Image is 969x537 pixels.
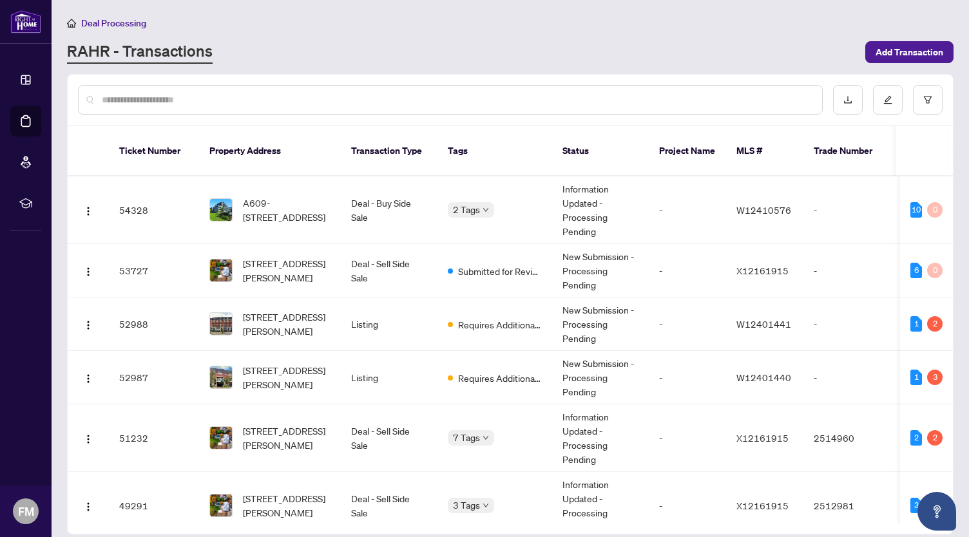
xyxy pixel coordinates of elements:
td: - [649,297,726,351]
td: New Submission - Processing Pending [552,297,649,351]
td: - [803,351,894,404]
th: Project Name [649,126,726,176]
span: [STREET_ADDRESS][PERSON_NAME] [243,310,331,338]
a: RAHR - Transactions [67,41,213,64]
th: Status [552,126,649,176]
td: Information Updated - Processing Pending [552,176,649,244]
span: Requires Additional Docs [458,317,542,332]
td: - [649,244,726,297]
img: Logo [83,320,93,330]
span: down [483,207,489,213]
td: New Submission - Processing Pending [552,351,649,404]
span: Submitted for Review [458,264,542,278]
img: thumbnail-img [210,259,232,281]
span: FM [18,502,34,520]
img: Logo [83,373,93,384]
div: 2 [927,430,943,446]
span: download [843,95,852,104]
td: - [649,404,726,472]
td: Deal - Sell Side Sale [341,404,437,472]
span: edit [883,95,892,104]
span: [STREET_ADDRESS][PERSON_NAME] [243,363,331,391]
div: 1 [910,370,922,385]
th: Trade Number [803,126,894,176]
th: Ticket Number [109,126,199,176]
button: Logo [78,428,99,448]
div: 3 [927,370,943,385]
div: 3 [910,498,922,513]
span: down [483,435,489,441]
td: - [649,176,726,244]
span: [STREET_ADDRESS][PERSON_NAME] [243,256,331,285]
img: logo [10,10,41,33]
div: 6 [910,263,922,278]
button: filter [913,85,943,115]
span: Requires Additional Docs [458,371,542,385]
td: Listing [341,297,437,351]
span: 3 Tags [453,498,480,513]
img: Logo [83,267,93,277]
th: Tags [437,126,552,176]
img: thumbnail-img [210,366,232,388]
div: 1 [910,316,922,332]
td: 54328 [109,176,199,244]
td: 52987 [109,351,199,404]
div: 0 [927,263,943,278]
img: thumbnail-img [210,313,232,335]
td: - [803,297,894,351]
button: Logo [78,495,99,516]
span: X12161915 [736,265,789,276]
span: Deal Processing [81,17,146,29]
th: MLS # [726,126,803,176]
span: W12401440 [736,372,791,383]
td: New Submission - Processing Pending [552,244,649,297]
img: thumbnail-img [210,199,232,221]
span: filter [923,95,932,104]
img: thumbnail-img [210,427,232,449]
button: download [833,85,863,115]
button: edit [873,85,903,115]
span: X12161915 [736,500,789,511]
th: Transaction Type [341,126,437,176]
td: - [803,176,894,244]
div: 2 [927,316,943,332]
span: W12410576 [736,204,791,216]
td: Listing [341,351,437,404]
td: - [803,244,894,297]
img: Logo [83,206,93,216]
button: Logo [78,200,99,220]
img: Logo [83,502,93,512]
span: [STREET_ADDRESS][PERSON_NAME] [243,491,331,520]
td: 52988 [109,297,199,351]
div: 0 [927,202,943,218]
td: Information Updated - Processing Pending [552,404,649,472]
div: 2 [910,430,922,446]
td: 53727 [109,244,199,297]
td: - [649,351,726,404]
td: Deal - Sell Side Sale [341,244,437,297]
button: Add Transaction [865,41,954,63]
span: home [67,19,76,28]
div: 10 [910,202,922,218]
span: X12161915 [736,432,789,444]
th: Property Address [199,126,341,176]
button: Open asap [917,492,956,531]
td: 51232 [109,404,199,472]
span: Add Transaction [876,42,943,62]
span: 2 Tags [453,202,480,217]
button: Logo [78,314,99,334]
img: thumbnail-img [210,495,232,516]
td: Deal - Buy Side Sale [341,176,437,244]
img: Logo [83,434,93,444]
button: Logo [78,367,99,388]
span: A609-[STREET_ADDRESS] [243,196,331,224]
td: 2514960 [803,404,894,472]
span: 7 Tags [453,430,480,445]
span: down [483,502,489,509]
button: Logo [78,260,99,281]
span: W12401441 [736,318,791,330]
span: [STREET_ADDRESS][PERSON_NAME] [243,424,331,452]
